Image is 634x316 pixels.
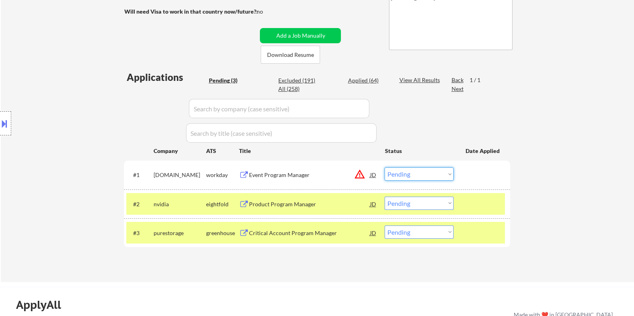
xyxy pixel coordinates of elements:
div: #3 [133,229,147,237]
div: Product Program Manager [249,200,370,208]
div: Event Program Manager [249,171,370,179]
div: All (258) [278,85,318,93]
div: JD [369,225,377,240]
div: workday [206,171,239,179]
div: Date Applied [465,147,500,155]
div: Company [153,147,206,155]
button: Add a Job Manually [260,28,341,43]
input: Search by title (case sensitive) [186,123,377,143]
div: eightfold [206,200,239,208]
div: JD [369,167,377,182]
div: no [256,8,279,16]
div: JD [369,197,377,211]
div: [DOMAIN_NAME] [153,171,206,179]
div: Next [451,85,464,93]
div: #2 [133,200,147,208]
div: ATS [206,147,239,155]
div: Status [385,143,454,158]
div: ApplyAll [16,298,70,312]
input: Search by company (case sensitive) [189,99,369,118]
div: nvidia [153,200,206,208]
button: Download Resume [261,46,320,64]
div: Excluded (191) [278,76,318,85]
div: Pending (3) [209,76,249,85]
div: Applied (64) [348,76,388,85]
div: Applications [126,72,206,82]
div: Critical Account Program Manager [249,229,370,237]
div: purestorage [153,229,206,237]
div: View All Results [399,76,442,84]
div: Title [239,147,377,155]
strong: Will need Visa to work in that country now/future?: [124,8,257,15]
div: greenhouse [206,229,239,237]
button: warning_amber [354,169,365,180]
div: Back [451,76,464,84]
div: 1 / 1 [469,76,488,84]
